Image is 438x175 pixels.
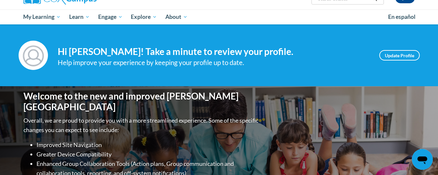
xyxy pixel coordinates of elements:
[131,13,157,21] span: Explore
[58,46,370,57] h4: Hi [PERSON_NAME]! Take a minute to review your profile.
[37,140,260,150] li: Improved Site Navigation
[94,9,127,24] a: Engage
[165,13,188,21] span: About
[23,91,260,113] h1: Welcome to the new and improved [PERSON_NAME][GEOGRAPHIC_DATA]
[23,116,260,135] p: Overall, we are proud to provide you with a more streamlined experience. Some of the specific cha...
[412,149,433,170] iframe: Button to launch messaging window
[388,13,415,20] span: En español
[23,13,61,21] span: My Learning
[58,57,370,68] div: Help improve your experience by keeping your profile up to date.
[69,13,90,21] span: Learn
[65,9,94,24] a: Learn
[19,41,48,70] img: Profile Image
[98,13,123,21] span: Engage
[161,9,192,24] a: About
[127,9,161,24] a: Explore
[19,9,65,24] a: My Learning
[37,150,260,159] li: Greater Device Compatibility
[379,50,420,61] a: Update Profile
[384,10,420,24] a: En español
[14,9,425,24] div: Main menu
